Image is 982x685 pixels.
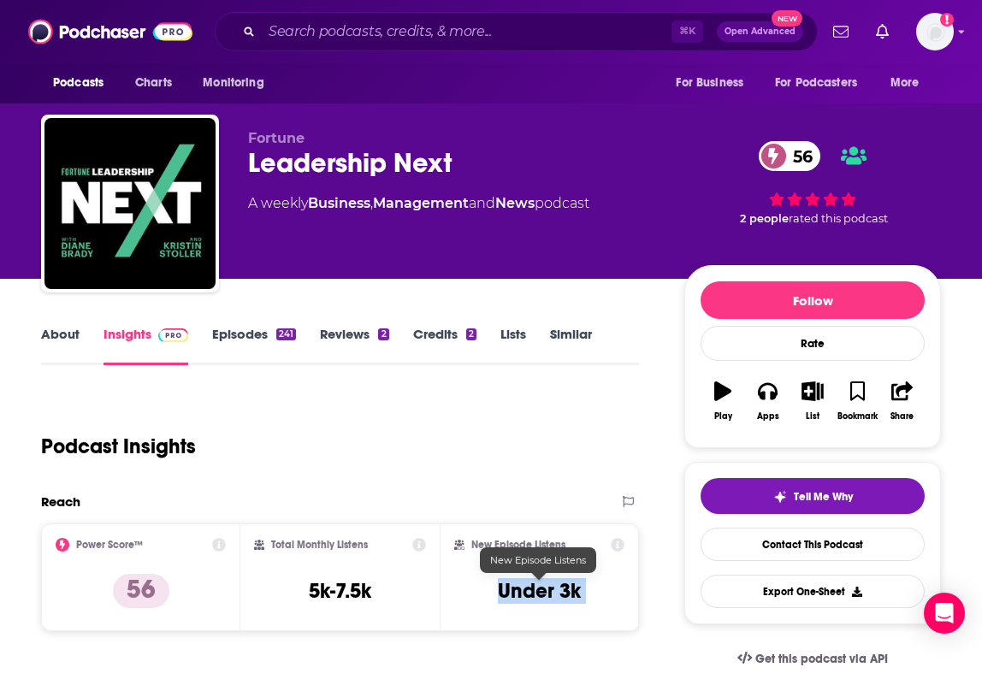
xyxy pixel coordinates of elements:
[775,71,857,95] span: For Podcasters
[916,13,954,50] span: Logged in as Isabellaoidem
[373,195,469,211] a: Management
[890,411,914,422] div: Share
[869,17,896,46] a: Show notifications dropdown
[44,118,216,289] img: Leadership Next
[755,652,888,666] span: Get this podcast via API
[124,67,182,99] a: Charts
[413,326,476,365] a: Credits2
[41,67,126,99] button: open menu
[806,411,819,422] div: List
[757,411,779,422] div: Apps
[940,13,954,27] svg: Add a profile image
[378,328,388,340] div: 2
[191,67,286,99] button: open menu
[248,130,305,146] span: Fortune
[745,370,790,432] button: Apps
[135,71,172,95] span: Charts
[837,411,878,422] div: Bookmark
[76,539,143,551] h2: Power Score™
[772,10,802,27] span: New
[826,17,855,46] a: Show notifications dropdown
[41,434,196,459] h1: Podcast Insights
[890,71,920,95] span: More
[308,195,370,211] a: Business
[309,578,371,604] h3: 5k-7.5k
[158,328,188,342] img: Podchaser Pro
[724,638,902,680] a: Get this podcast via API
[684,130,941,236] div: 56 2 peoplerated this podcast
[320,326,388,365] a: Reviews2
[248,193,589,214] div: A weekly podcast
[466,328,476,340] div: 2
[916,13,954,50] img: User Profile
[701,370,745,432] button: Play
[701,478,925,514] button: tell me why sparkleTell Me Why
[104,326,188,365] a: InsightsPodchaser Pro
[725,27,796,36] span: Open Advanced
[880,370,925,432] button: Share
[701,326,925,361] div: Rate
[28,15,192,48] img: Podchaser - Follow, Share and Rate Podcasts
[717,21,803,42] button: Open AdvancedNew
[714,411,732,422] div: Play
[773,490,787,504] img: tell me why sparkle
[664,67,765,99] button: open menu
[835,370,879,432] button: Bookmark
[215,12,818,51] div: Search podcasts, credits, & more...
[498,578,581,604] h3: Under 3k
[701,528,925,561] a: Contact This Podcast
[676,71,743,95] span: For Business
[550,326,592,365] a: Similar
[740,212,789,225] span: 2 people
[790,370,835,432] button: List
[701,281,925,319] button: Follow
[789,212,888,225] span: rated this podcast
[759,141,821,171] a: 56
[764,67,882,99] button: open menu
[113,574,169,608] p: 56
[271,539,368,551] h2: Total Monthly Listens
[878,67,941,99] button: open menu
[41,326,80,365] a: About
[671,21,703,43] span: ⌘ K
[924,593,965,634] div: Open Intercom Messenger
[370,195,373,211] span: ,
[495,195,535,211] a: News
[53,71,104,95] span: Podcasts
[794,490,853,504] span: Tell Me Why
[490,554,586,566] span: New Episode Listens
[701,575,925,608] button: Export One-Sheet
[41,493,80,510] h2: Reach
[500,326,526,365] a: Lists
[916,13,954,50] button: Show profile menu
[471,539,565,551] h2: New Episode Listens
[276,328,296,340] div: 241
[212,326,296,365] a: Episodes241
[776,141,821,171] span: 56
[203,71,263,95] span: Monitoring
[469,195,495,211] span: and
[262,18,671,45] input: Search podcasts, credits, & more...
